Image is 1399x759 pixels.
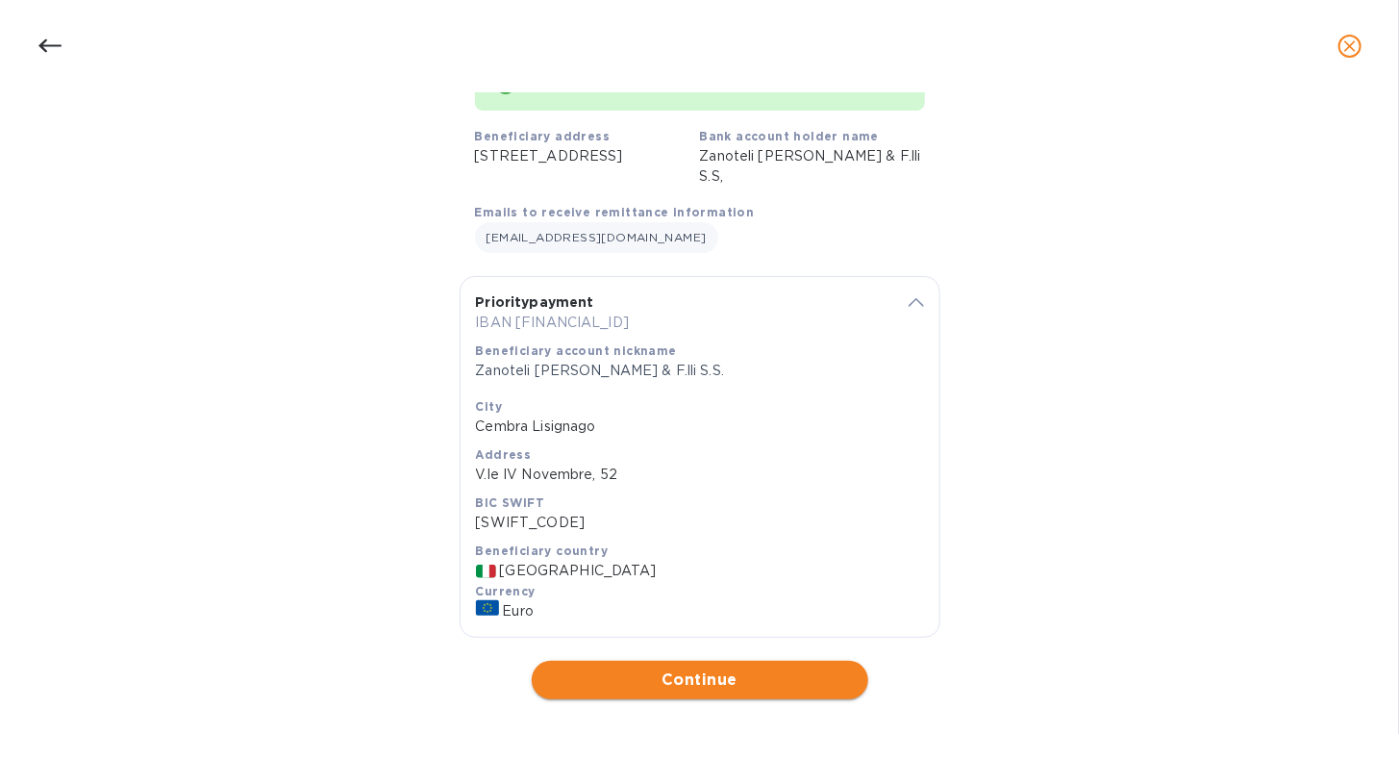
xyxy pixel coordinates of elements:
[476,544,609,558] b: Beneficiary country
[532,661,868,699] button: Continue
[476,313,887,333] p: IBAN [FINANCIAL_ID]
[1327,23,1373,69] button: close
[476,513,924,533] p: [SWIFT_CODE]
[476,417,924,437] p: Cembra Lisignago
[475,146,700,166] p: [STREET_ADDRESS]
[547,669,853,692] span: Continue
[476,294,594,310] b: Priority payment
[476,495,545,510] b: BIC SWIFT
[476,447,532,462] b: Address
[476,465,924,485] p: V.le IV Novembre, 52
[503,603,535,619] span: Euro
[476,343,677,358] b: Beneficiary account nickname
[476,565,496,578] img: IT
[476,399,503,414] b: City
[476,584,536,598] b: Currency
[700,146,925,187] p: Zanoteli [PERSON_NAME] & F.lli S.S,
[476,361,887,381] p: Zanoteli [PERSON_NAME] & F.lli S.S.
[475,205,755,219] b: Emails to receive remittance information
[500,563,657,578] span: [GEOGRAPHIC_DATA]
[487,230,707,244] span: [EMAIL_ADDRESS][DOMAIN_NAME]
[700,129,880,143] b: Bank account holder name
[475,129,611,143] b: Beneficiary address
